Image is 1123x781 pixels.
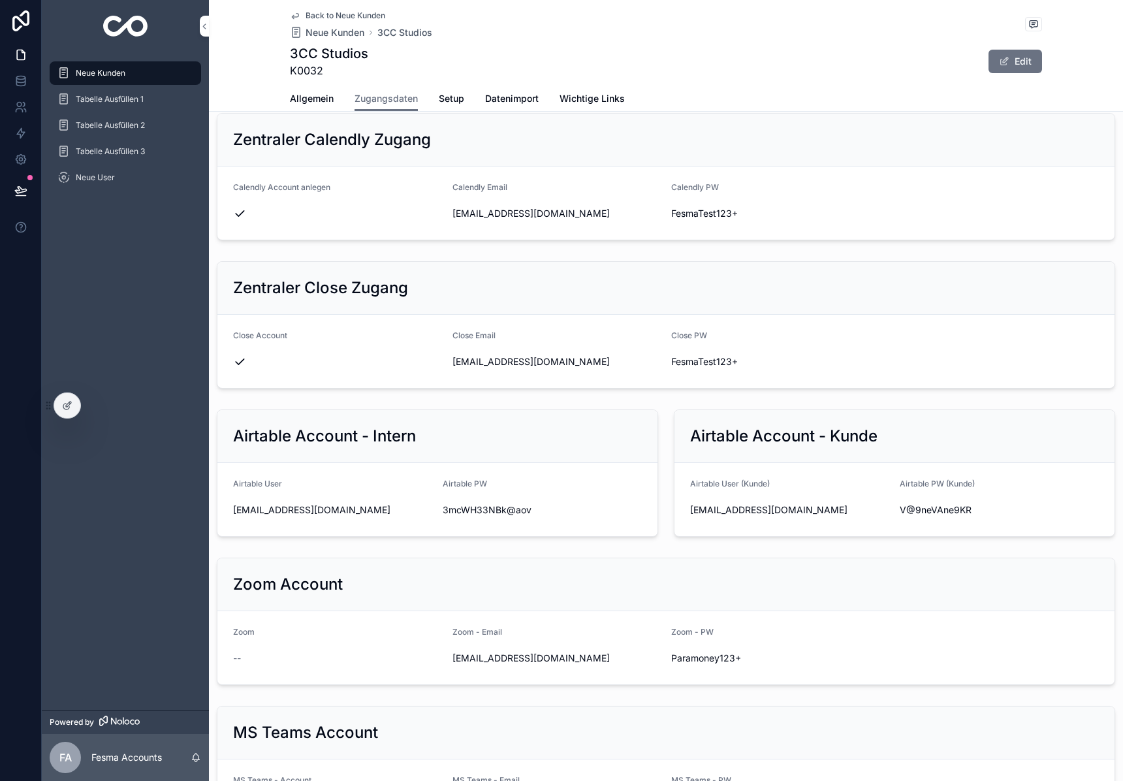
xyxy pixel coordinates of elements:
span: FesmaTest123+ [671,207,880,220]
span: Airtable PW [443,479,487,488]
a: Neue Kunden [290,26,364,39]
h2: MS Teams Account [233,722,378,743]
img: App logo [103,16,148,37]
a: Wichtige Links [560,87,625,113]
a: Neue User [50,166,201,189]
span: FesmaTest123+ [671,355,880,368]
span: Neue Kunden [306,26,364,39]
span: Zoom [233,627,255,637]
a: Setup [439,87,464,113]
span: Calendly Email [452,182,507,192]
span: Setup [439,92,464,105]
span: Tabelle Ausfüllen 3 [76,146,145,157]
a: Tabelle Ausfüllen 2 [50,114,201,137]
span: Zoom - Email [452,627,502,637]
a: Neue Kunden [50,61,201,85]
span: Airtable User [233,479,282,488]
span: K0032 [290,63,368,78]
button: Edit [989,50,1042,73]
a: Datenimport [485,87,539,113]
span: Tabelle Ausfüllen 1 [76,94,144,104]
span: Close Email [452,330,496,340]
a: Tabelle Ausfüllen 1 [50,88,201,111]
span: Close PW [671,330,707,340]
span: [EMAIL_ADDRESS][DOMAIN_NAME] [452,207,661,220]
span: Calendly PW [671,182,719,192]
a: Allgemein [290,87,334,113]
span: Airtable User (Kunde) [690,479,770,488]
h2: Airtable Account - Intern [233,426,416,447]
h1: 3CC Studios [290,44,368,63]
span: 3mcWH33NBk@aov [443,503,642,517]
h2: Zentraler Calendly Zugang [233,129,431,150]
span: Airtable PW (Kunde) [900,479,975,488]
span: Tabelle Ausfüllen 2 [76,120,145,131]
h2: Airtable Account - Kunde [690,426,878,447]
span: [EMAIL_ADDRESS][DOMAIN_NAME] [452,355,661,368]
span: Wichtige Links [560,92,625,105]
span: FA [59,750,72,765]
h2: Zoom Account [233,574,343,595]
span: Close Account [233,330,287,340]
a: 3CC Studios [377,26,432,39]
span: V@9neVAne9KR [900,503,1099,517]
span: Allgemein [290,92,334,105]
span: Paramoney123+ [671,652,880,665]
span: Datenimport [485,92,539,105]
span: [EMAIL_ADDRESS][DOMAIN_NAME] [690,503,889,517]
span: Zugangsdaten [355,92,418,105]
div: scrollable content [42,52,209,206]
span: Powered by [50,717,94,727]
h2: Zentraler Close Zugang [233,278,408,298]
a: Powered by [42,710,209,734]
a: Zugangsdaten [355,87,418,112]
span: Calendly Account anlegen [233,182,330,192]
span: Neue Kunden [76,68,125,78]
span: -- [233,652,241,665]
span: [EMAIL_ADDRESS][DOMAIN_NAME] [233,503,432,517]
span: [EMAIL_ADDRESS][DOMAIN_NAME] [452,652,661,665]
span: Zoom - PW [671,627,714,637]
a: Tabelle Ausfüllen 3 [50,140,201,163]
span: Neue User [76,172,115,183]
p: Fesma Accounts [91,751,162,764]
a: Back to Neue Kunden [290,10,385,21]
span: Back to Neue Kunden [306,10,385,21]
